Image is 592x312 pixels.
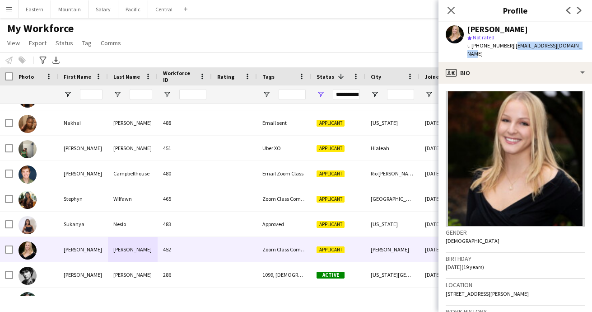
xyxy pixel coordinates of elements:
[52,37,77,49] a: Status
[58,186,108,211] div: Stephyn
[365,161,420,186] div: Rio [PERSON_NAME]
[257,110,311,135] div: Email sent
[446,91,585,227] img: Crew avatar or photo
[420,161,474,186] div: [DATE]
[365,237,420,262] div: [PERSON_NAME]
[262,90,270,99] button: Open Filter Menu
[19,140,37,158] img: Natalie Alvarado
[148,0,180,18] button: Central
[29,39,47,47] span: Export
[257,237,311,262] div: Zoom Class Completed
[179,89,206,100] input: Workforce ID Filter Input
[58,262,108,287] div: [PERSON_NAME]
[4,37,23,49] a: View
[101,39,121,47] span: Comms
[420,186,474,211] div: [DATE]
[446,281,585,289] h3: Location
[158,136,212,161] div: 451
[82,39,92,47] span: Tag
[58,110,108,135] div: Nakhai
[420,110,474,135] div: [DATE]
[420,136,474,161] div: [DATE]
[118,0,148,18] button: Pacific
[473,34,494,41] span: Not rated
[365,186,420,211] div: [GEOGRAPHIC_DATA]
[97,37,125,49] a: Comms
[158,161,212,186] div: 480
[19,73,34,80] span: Photo
[317,272,345,279] span: Active
[317,196,345,203] span: Applicant
[108,186,158,211] div: Wilfawn
[108,212,158,236] div: Neslo
[108,110,158,135] div: [PERSON_NAME]
[257,136,311,161] div: Uber XO
[163,70,196,83] span: Workforce ID
[158,186,212,211] div: 465
[365,136,420,161] div: Hialeah
[19,115,37,133] img: Nakhai Wilson
[158,262,212,287] div: 286
[279,89,306,100] input: Tags Filter Input
[446,255,585,263] h3: Birthday
[113,90,121,99] button: Open Filter Menu
[158,110,212,135] div: 488
[89,0,118,18] button: Salary
[438,62,592,84] div: Bio
[80,89,103,100] input: First Name Filter Input
[446,290,529,297] span: [STREET_ADDRESS][PERSON_NAME]
[56,39,73,47] span: Status
[19,267,37,285] img: Addison Stender
[446,237,499,244] span: [DEMOGRAPHIC_DATA]
[365,212,420,236] div: [US_STATE]
[113,73,140,80] span: Last Name
[19,0,51,18] button: Eastern
[257,212,311,236] div: Approved
[108,237,158,262] div: [PERSON_NAME]
[108,161,158,186] div: Campbellhouse
[58,161,108,186] div: [PERSON_NAME]
[365,110,420,135] div: [US_STATE]
[317,170,345,177] span: Applicant
[257,161,311,186] div: Email Zoom Class
[19,165,37,184] img: Ryan Campbellhouse
[467,42,514,49] span: t. [PHONE_NUMBER]
[158,212,212,236] div: 483
[467,25,528,33] div: [PERSON_NAME]
[425,73,443,80] span: Joined
[317,246,345,253] span: Applicant
[25,37,50,49] a: Export
[257,262,311,287] div: 1099, [DEMOGRAPHIC_DATA], [US_STATE], Northeast
[19,191,37,209] img: Stephyn Wilfawn
[19,241,37,260] img: Sundy Zimmermann
[420,237,474,262] div: [DATE]
[387,89,414,100] input: City Filter Input
[108,136,158,161] div: [PERSON_NAME]
[158,237,212,262] div: 452
[19,216,37,234] img: Sukanya Neslo
[51,0,89,18] button: Mountain
[371,73,381,80] span: City
[420,262,474,287] div: [DATE]
[317,90,325,99] button: Open Filter Menu
[64,90,72,99] button: Open Filter Menu
[7,22,74,35] span: My Workforce
[446,264,484,270] span: [DATE] (19 years)
[317,120,345,127] span: Applicant
[425,90,433,99] button: Open Filter Menu
[317,221,345,228] span: Applicant
[19,292,37,310] img: Adeline Van Buskirk
[58,212,108,236] div: Sukanya
[58,237,108,262] div: [PERSON_NAME]
[130,89,152,100] input: Last Name Filter Input
[217,73,234,80] span: Rating
[79,37,95,49] a: Tag
[257,186,311,211] div: Zoom Class Completed
[51,55,61,66] app-action-btn: Export XLSX
[317,145,345,152] span: Applicant
[438,5,592,16] h3: Profile
[58,136,108,161] div: [PERSON_NAME]
[64,73,91,80] span: First Name
[317,73,334,80] span: Status
[7,39,20,47] span: View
